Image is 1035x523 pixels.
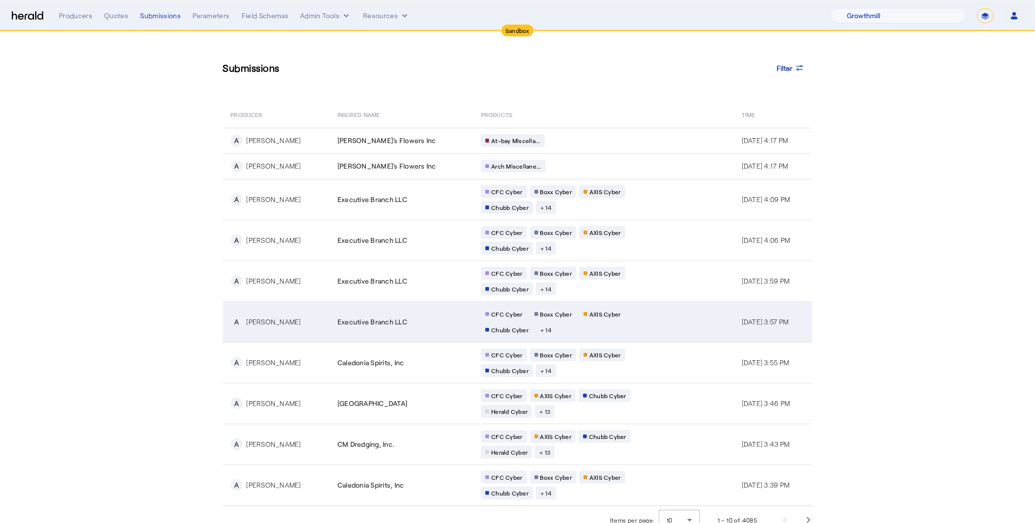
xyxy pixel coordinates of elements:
[337,136,436,145] span: [PERSON_NAME]'s Flowers Inc
[539,407,550,415] span: + 13
[337,276,407,286] span: Executive Branch LLC
[589,269,621,277] span: AXIS Cyber
[540,244,552,252] span: + 14
[491,392,522,400] span: CFC Cyber
[481,109,512,119] span: PRODUCTS
[742,318,789,326] span: [DATE] 3:57 PM
[247,358,301,368] div: [PERSON_NAME]
[589,473,621,481] span: AXIS Cyber
[242,11,289,21] div: Field Schemas
[589,351,621,359] span: AXIS Cyber
[247,195,301,204] div: [PERSON_NAME]
[337,480,404,490] span: Caledonia Spirits, Inc
[540,392,572,400] span: AXIS Cyber
[540,229,572,236] span: Boxx Cyber
[223,100,812,506] table: Table view of all submissions by your platform
[589,433,626,440] span: Chubb Cyber
[589,310,621,318] span: AXIS Cyber
[247,136,301,145] div: [PERSON_NAME]
[491,433,522,440] span: CFC Cyber
[231,234,243,246] div: A
[247,480,301,490] div: [PERSON_NAME]
[540,269,572,277] span: Boxx Cyber
[223,61,280,75] h3: Submissions
[247,235,301,245] div: [PERSON_NAME]
[742,399,790,407] span: [DATE] 3:46 PM
[231,160,243,172] div: A
[777,63,793,73] span: Filter
[742,358,789,367] span: [DATE] 3:55 PM
[540,351,572,359] span: Boxx Cyber
[231,316,243,328] div: A
[540,489,552,497] span: + 14
[12,11,43,21] img: Herald Logo
[491,269,522,277] span: CFC Cyber
[491,285,529,293] span: Chubb Cyber
[363,11,410,21] button: Resources dropdown menu
[769,59,812,77] button: Filter
[247,399,301,408] div: [PERSON_NAME]
[540,188,572,196] span: Boxx Cyber
[502,25,533,36] div: Sandbox
[539,448,550,456] span: + 13
[337,399,407,408] span: [GEOGRAPHIC_DATA]
[742,277,790,285] span: [DATE] 3:59 PM
[589,229,621,236] span: AXIS Cyber
[231,275,243,287] div: A
[247,317,301,327] div: [PERSON_NAME]
[491,489,529,497] span: Chubb Cyber
[742,162,788,170] span: [DATE] 4:17 PM
[193,11,230,21] div: Parameters
[59,11,92,21] div: Producers
[742,440,790,448] span: [DATE] 3:43 PM
[491,326,529,334] span: Chubb Cyber
[491,351,522,359] span: CFC Cyber
[742,109,755,119] span: Time
[300,11,351,21] button: internal dropdown menu
[140,11,181,21] div: Submissions
[247,276,301,286] div: [PERSON_NAME]
[337,109,380,119] span: Insured Name
[491,137,540,145] span: At-bay Miscella...
[247,161,301,171] div: [PERSON_NAME]
[104,11,128,21] div: Quotes
[247,439,301,449] div: [PERSON_NAME]
[337,439,394,449] span: CM Dredging, Inc.
[337,317,407,327] span: Executive Branch LLC
[337,235,407,245] span: Executive Branch LLC
[491,188,522,196] span: CFC Cyber
[231,438,243,450] div: A
[742,481,790,489] span: [DATE] 3:39 PM
[540,433,572,440] span: AXIS Cyber
[491,244,529,252] span: Chubb Cyber
[491,407,528,415] span: Herald Cyber
[231,194,243,205] div: A
[589,188,621,196] span: AXIS Cyber
[231,135,243,146] div: A
[491,473,522,481] span: CFC Cyber
[540,367,552,375] span: + 14
[742,195,790,203] span: [DATE] 4:09 PM
[337,161,436,171] span: [PERSON_NAME]'s Flowers Inc
[491,162,541,170] span: Arch Miscellane...
[491,448,528,456] span: Herald Cyber
[231,357,243,369] div: A
[337,358,404,368] span: Caledonia Spirits, Inc
[491,367,529,375] span: Chubb Cyber
[540,203,552,211] span: + 14
[491,203,529,211] span: Chubb Cyber
[540,326,552,334] span: + 14
[589,392,626,400] span: Chubb Cyber
[540,310,572,318] span: Boxx Cyber
[742,136,788,145] span: [DATE] 4:17 PM
[231,479,243,491] div: A
[540,473,572,481] span: Boxx Cyber
[231,109,263,119] span: PRODUCER
[231,398,243,409] div: A
[491,229,522,236] span: CFC Cyber
[540,285,552,293] span: + 14
[491,310,522,318] span: CFC Cyber
[742,236,790,244] span: [DATE] 4:06 PM
[337,195,407,204] span: Executive Branch LLC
